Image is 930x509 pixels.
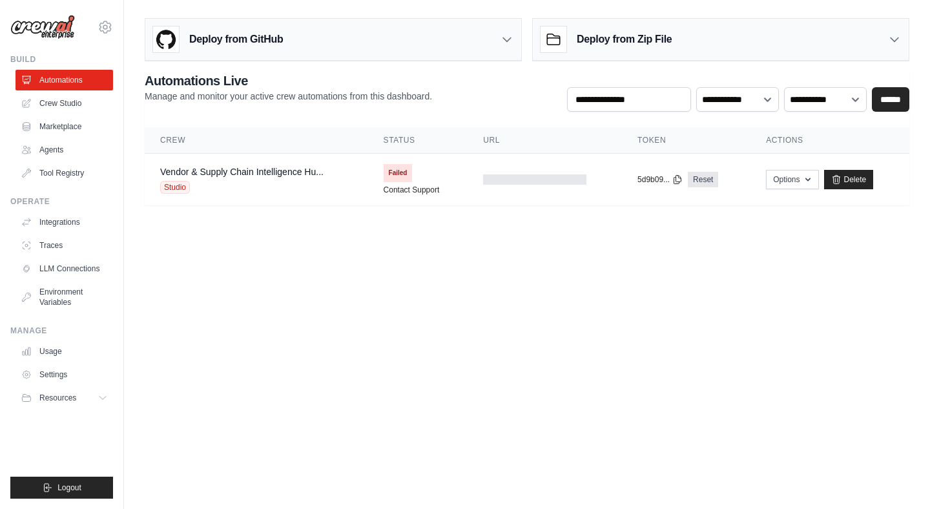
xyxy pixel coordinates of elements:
[865,447,930,509] iframe: Chat Widget
[189,32,283,47] h3: Deploy from GitHub
[160,181,190,194] span: Studio
[145,90,432,103] p: Manage and monitor your active crew automations from this dashboard.
[10,54,113,65] div: Build
[766,170,818,189] button: Options
[15,388,113,408] button: Resources
[15,140,113,160] a: Agents
[15,341,113,362] a: Usage
[622,127,750,154] th: Token
[577,32,672,47] h3: Deploy from Zip File
[39,393,76,403] span: Resources
[384,164,413,182] span: Failed
[15,235,113,256] a: Traces
[688,172,718,187] a: Reset
[10,15,75,39] img: Logo
[750,127,909,154] th: Actions
[637,174,683,185] button: 5d9b09...
[10,326,113,336] div: Manage
[15,70,113,90] a: Automations
[468,127,622,154] th: URL
[15,258,113,279] a: LLM Connections
[15,163,113,183] a: Tool Registry
[57,483,81,493] span: Logout
[15,282,113,313] a: Environment Variables
[15,364,113,385] a: Settings
[824,170,874,189] a: Delete
[15,116,113,137] a: Marketplace
[10,196,113,207] div: Operate
[368,127,468,154] th: Status
[15,212,113,233] a: Integrations
[145,127,368,154] th: Crew
[153,26,179,52] img: GitHub Logo
[160,167,324,177] a: Vendor & Supply Chain Intelligence Hu...
[145,72,432,90] h2: Automations Live
[10,477,113,499] button: Logout
[384,185,440,195] a: Contact Support
[15,93,113,114] a: Crew Studio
